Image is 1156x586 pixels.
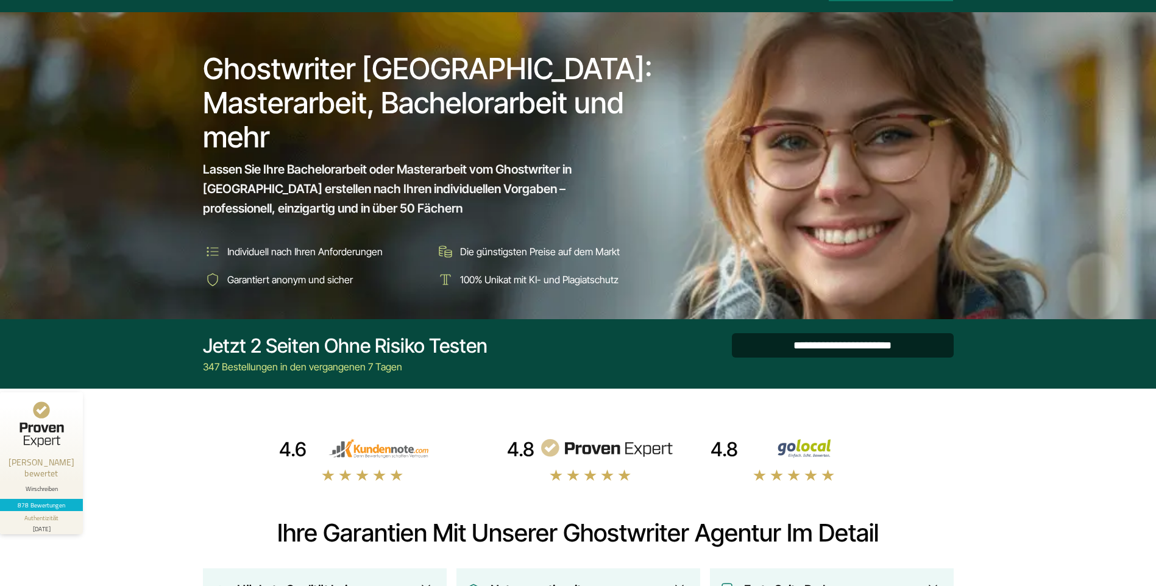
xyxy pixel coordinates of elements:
[203,242,427,261] li: Individuell nach Ihren Anforderungen
[321,468,404,482] img: stars
[203,270,427,289] li: Garantiert anonym und sicher
[203,160,638,218] span: Lassen Sie Ihre Bachelorarbeit oder Masterarbeit vom Ghostwriter in [GEOGRAPHIC_DATA] erstellen n...
[436,270,660,289] li: 100% Unikat mit KI- und Plagiatschutz
[743,439,877,458] img: Wirschreiben Bewertungen
[711,437,738,462] div: 4.8
[203,52,661,154] h1: Ghostwriter [GEOGRAPHIC_DATA]: Masterarbeit, Bachelorarbeit und mehr
[436,270,455,289] img: 100% Unikat mit KI- und Plagiatschutz
[203,334,488,358] div: Jetzt 2 Seiten ohne Risiko testen
[753,468,835,482] img: stars
[279,437,307,462] div: 4.6
[203,270,222,289] img: Garantiert anonym und sicher
[507,437,534,462] div: 4.8
[5,523,78,532] div: [DATE]
[539,439,673,458] img: provenexpert reviews
[203,242,222,261] img: Individuell nach Ihren Anforderungen
[203,359,488,374] div: 347 Bestellungen in den vergangenen 7 Tagen
[549,468,632,482] img: stars
[24,514,59,523] div: Authentizität
[311,439,445,458] img: kundennote
[436,242,455,261] img: Die günstigsten Preise auf dem Markt
[203,518,954,548] h2: Ihre Garantien mit unserer Ghostwriter Agentur im Detail
[5,485,78,493] div: Wirschreiben
[436,242,660,261] li: Die günstigsten Preise auf dem Markt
